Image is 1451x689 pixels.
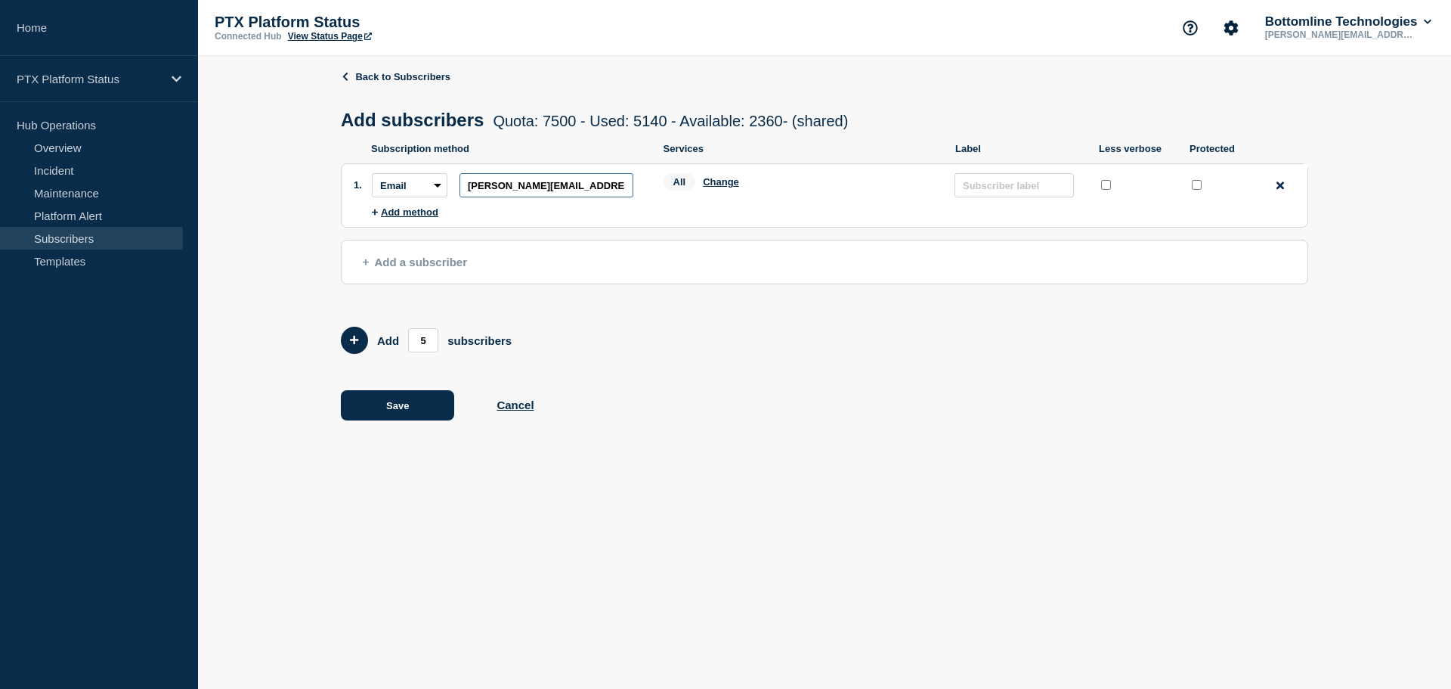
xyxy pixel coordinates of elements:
[341,240,1308,284] button: Add a subscriber
[954,173,1074,197] input: Subscriber label
[955,143,1084,154] p: Label
[341,327,368,354] button: Add 5 team members
[1099,143,1174,154] p: Less verbose
[215,31,282,42] p: Connected Hub
[1215,12,1247,44] button: Account settings
[447,334,512,347] p: subscribers
[363,256,467,268] span: Add a subscriber
[1190,143,1250,154] p: Protected
[1192,180,1202,190] input: protected checkbox
[17,73,162,85] p: PTX Platform Status
[459,173,633,197] input: subscription-address
[215,14,517,31] p: PTX Platform Status
[341,110,848,131] h1: Add subscribers
[1262,29,1419,40] p: [PERSON_NAME][EMAIL_ADDRESS][PERSON_NAME][DOMAIN_NAME]
[493,113,848,129] span: Quota: 7500 - Used: 5140 - Available: 2360 - (shared)
[497,399,534,411] button: Cancel
[354,179,362,191] span: 1.
[341,71,450,82] a: Back to Subscribers
[341,390,454,421] button: Save
[703,176,739,188] button: Change
[371,143,648,154] p: Subscription method
[1262,14,1434,29] button: Bottomline Technologies
[408,328,438,352] input: Add members count
[664,173,696,191] span: All
[664,143,941,154] p: Services
[372,206,438,218] button: Add method
[288,31,372,42] a: View Status Page
[1174,12,1206,44] button: Support
[377,334,399,347] p: Add
[1101,180,1111,190] input: less verbose checkbox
